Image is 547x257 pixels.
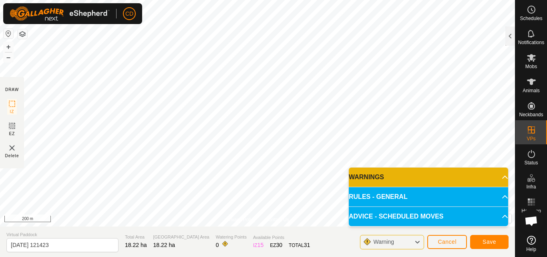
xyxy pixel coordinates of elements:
span: Mobs [525,64,537,69]
span: 0 [216,242,219,248]
span: 18.22 ha [153,242,175,248]
button: + [4,42,13,52]
span: Watering Points [216,234,247,241]
span: Neckbands [519,112,543,117]
p-accordion-header: ADVICE - SCHEDULED MOVES [349,207,508,226]
span: Infra [526,184,536,189]
span: VPs [527,136,535,141]
span: 31 [304,242,310,248]
button: Map Layers [18,29,27,39]
span: RULES - GENERAL [349,192,408,202]
a: Privacy Policy [226,216,256,223]
span: 15 [257,242,264,248]
span: Cancel [438,239,457,245]
a: Help [515,233,547,255]
span: EZ [9,131,15,137]
span: Save [483,239,496,245]
img: VP [7,143,17,153]
a: Open chat [519,209,543,233]
button: – [4,53,13,62]
span: CD [125,10,133,18]
span: WARNINGS [349,172,384,182]
div: DRAW [5,87,19,93]
span: Notifications [518,40,544,45]
span: IZ [10,109,14,115]
span: [GEOGRAPHIC_DATA] Area [153,234,209,241]
span: Help [526,247,536,252]
span: Delete [5,153,19,159]
p-accordion-header: RULES - GENERAL [349,187,508,206]
div: IZ [253,241,263,249]
span: 18.22 ha [125,242,147,248]
p-accordion-header: WARNINGS [349,168,508,187]
span: Schedules [520,16,542,21]
button: Cancel [427,235,467,249]
span: ADVICE - SCHEDULED MOVES [349,212,443,221]
img: Gallagher Logo [10,6,110,21]
span: Animals [523,88,540,93]
span: 30 [276,242,283,248]
div: EZ [270,241,282,249]
div: TOTAL [289,241,310,249]
span: Status [524,160,538,165]
button: Save [470,235,509,249]
span: Virtual Paddock [6,231,119,238]
span: Heatmap [521,208,541,213]
span: Total Area [125,234,147,241]
span: Available Points [253,234,310,241]
span: Warning [373,239,394,245]
a: Contact Us [265,216,289,223]
button: Reset Map [4,29,13,38]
